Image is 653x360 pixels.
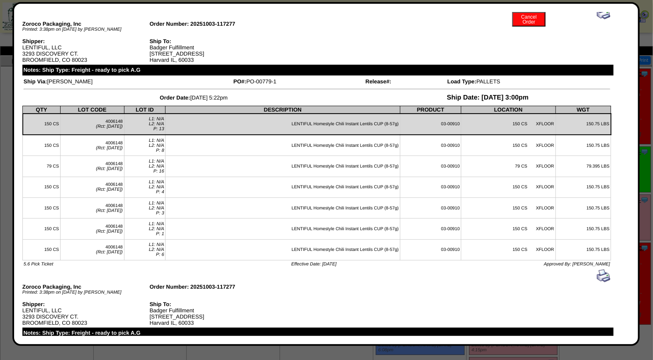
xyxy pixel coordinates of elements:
span: (Rct: [DATE]) [96,208,123,213]
td: 4006148 [60,177,124,197]
td: 03-00910 [400,177,461,197]
span: L1: N/A L2: N/A P: 13 [149,117,164,131]
img: print.gif [597,269,610,282]
span: Ship Date: [DATE] 3:00pm [447,94,529,101]
span: Load Type: [447,78,476,85]
td: LENTIFUL Homestyle Chili Instant Lentils CUP (8-57g) [166,114,400,135]
td: 150 CS [23,114,61,135]
td: LENTIFUL Homestyle Chili Instant Lentils CUP (8-57g) [166,156,400,177]
td: 150.75 LBS [556,197,611,218]
td: LENTIFUL Homestyle Chili Instant Lentils CUP (8-57g) [166,177,400,197]
div: Printed: 3:38pm on [DATE] by [PERSON_NAME] [22,27,150,32]
th: LOT CODE [60,106,124,114]
div: LENTIFUL, LLC 3293 DISCOVERY CT. BROOMFIELD, CO 80023 [22,301,150,326]
span: L1: N/A L2: N/A P: 4 [149,180,164,195]
td: 150.75 LBS [556,114,611,135]
div: Order Number: 20251003-117277 [149,21,277,27]
span: Release#: [365,78,391,85]
th: DESCRIPTION [166,106,400,114]
th: PRODUCT [400,106,461,114]
td: [PERSON_NAME] [23,78,232,85]
td: 150.75 LBS [556,219,611,239]
div: Notes: Ship Type: Freight - ready to pick A.G [22,328,614,338]
span: L1: N/A L2: N/A P: 1 [149,221,164,236]
td: 150 CS [23,135,61,156]
span: (Rct: [DATE]) [96,250,123,255]
span: Ship Via: [24,78,47,85]
div: Zoroco Packaging, Inc [22,284,150,290]
div: Badger Fulfillment [STREET_ADDRESS] Harvard IL, 60033 [149,38,277,63]
span: L1: N/A L2: N/A P: 3 [149,201,164,216]
div: LENTIFUL, LLC 3293 DISCOVERY CT. BROOMFIELD, CO 80023 [22,38,150,63]
td: 4006148 [60,219,124,239]
span: (Rct: [DATE]) [96,146,123,151]
td: 03-00910 [400,156,461,177]
td: [DATE] 5:22pm [23,94,364,102]
div: Badger Fulfillment [STREET_ADDRESS] Harvard IL, 60033 [149,301,277,326]
td: 03-00910 [400,239,461,260]
span: Approved By: [PERSON_NAME] [544,262,610,267]
td: 150.75 LBS [556,239,611,260]
span: L1: N/A L2: N/A P: 8 [149,138,164,153]
td: 03-00910 [400,135,461,156]
td: 150 CS XFLOOR [461,114,556,135]
td: PALLETS [447,78,610,85]
td: 150.75 LBS [556,177,611,197]
div: Shipper: [22,301,150,307]
td: 150.75 LBS [556,135,611,156]
td: 150 CS [23,177,61,197]
td: 03-00910 [400,197,461,218]
span: (Rct: [DATE]) [96,187,123,192]
th: QTY [23,106,61,114]
span: L1: N/A L2: N/A P: 6 [149,242,164,257]
span: Effective Date: [DATE] [291,262,336,267]
td: 4006148 [60,114,124,135]
th: WGT [556,106,611,114]
td: 03-00910 [400,114,461,135]
td: LENTIFUL Homestyle Chili Instant Lentils CUP (8-57g) [166,197,400,218]
td: 79 CS XFLOOR [461,156,556,177]
td: 4006148 [60,156,124,177]
td: LENTIFUL Homestyle Chili Instant Lentils CUP (8-57g) [166,219,400,239]
td: 4006148 [60,197,124,218]
th: LOCATION [461,106,556,114]
div: Zoroco Packaging, Inc [22,21,150,27]
div: Shipper: [22,38,150,44]
td: 03-00910 [400,219,461,239]
span: PO#: [234,78,246,85]
td: PO-00779-1 [233,78,364,85]
td: 150 CS XFLOOR [461,135,556,156]
td: 4006148 [60,135,124,156]
div: Ship To: [149,301,277,307]
div: Notes: Ship Type: Freight - ready to pick A.G [22,65,614,75]
td: LENTIFUL Homestyle Chili Instant Lentils CUP (8-57g) [166,239,400,260]
td: 150 CS [23,239,61,260]
td: 150 CS [23,219,61,239]
div: Printed: 3:38pm on [DATE] by [PERSON_NAME] [22,290,150,295]
span: L1: N/A L2: N/A P: 16 [149,159,164,174]
th: LOT ID [124,106,166,114]
td: 150 CS XFLOOR [461,219,556,239]
span: Order Date: [160,95,190,101]
div: Order Number: 20251003-117277 [149,284,277,290]
td: 150 CS XFLOOR [461,177,556,197]
span: 5.6 Pick Ticket [24,262,53,267]
span: (Rct: [DATE]) [96,229,123,234]
span: (Rct: [DATE]) [96,166,123,171]
td: LENTIFUL Homestyle Chili Instant Lentils CUP (8-57g) [166,135,400,156]
div: Ship To: [149,38,277,44]
td: 150 CS XFLOOR [461,197,556,218]
td: 150 CS XFLOOR [461,239,556,260]
td: 79.395 LBS [556,156,611,177]
span: (Rct: [DATE]) [96,124,123,129]
img: print.gif [597,6,610,19]
td: 79 CS [23,156,61,177]
td: 150 CS [23,197,61,218]
td: 4006148 [60,239,124,260]
button: CancelOrder [512,12,546,27]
